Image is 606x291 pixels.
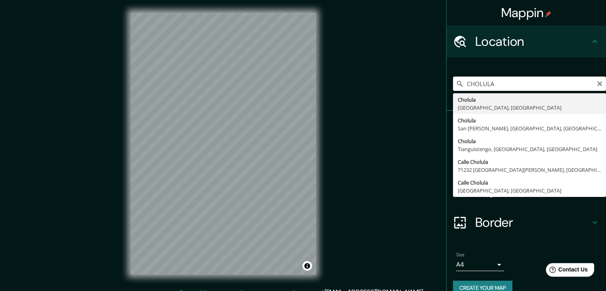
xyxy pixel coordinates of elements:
div: 71232 [GEOGRAPHIC_DATA][PERSON_NAME], [GEOGRAPHIC_DATA], [GEOGRAPHIC_DATA] [458,166,601,174]
button: Toggle attribution [302,261,312,271]
div: [GEOGRAPHIC_DATA], [GEOGRAPHIC_DATA] [458,187,601,195]
iframe: Help widget launcher [535,260,597,282]
div: Calle Cholula [458,179,601,187]
div: Tianguistengo, [GEOGRAPHIC_DATA], [GEOGRAPHIC_DATA] [458,145,601,153]
div: Cholula [458,96,601,104]
h4: Location [475,33,590,49]
button: Clear [596,79,603,87]
label: Size [456,252,465,258]
div: Calle Cholula [458,158,601,166]
div: San [PERSON_NAME], [GEOGRAPHIC_DATA], [GEOGRAPHIC_DATA] [458,124,601,132]
h4: Mappin [501,5,552,21]
div: Pins [447,111,606,143]
input: Pick your city or area [453,77,606,91]
h4: Layout [475,183,590,199]
div: Style [447,143,606,175]
h4: Border [475,214,590,230]
div: Cholula [458,137,601,145]
div: A4 [456,258,504,271]
div: [GEOGRAPHIC_DATA], [GEOGRAPHIC_DATA] [458,104,601,112]
canvas: Map [131,13,316,275]
div: Location [447,26,606,57]
img: pin-icon.png [545,11,551,17]
div: Layout [447,175,606,206]
div: Border [447,206,606,238]
div: Cholula [458,116,601,124]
